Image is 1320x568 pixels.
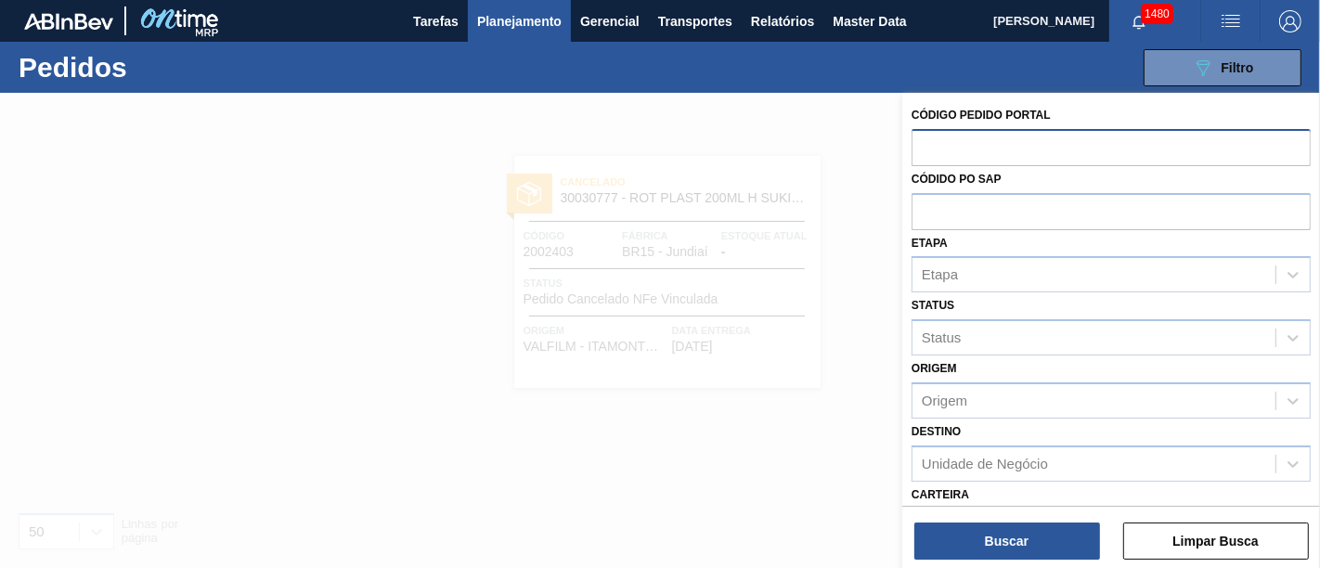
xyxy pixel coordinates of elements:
[912,173,1002,186] label: Códido PO SAP
[19,57,281,78] h1: Pedidos
[912,299,954,312] label: Status
[24,13,113,30] img: TNhmsLtSVTkK8tSr43FrP2fwEKptu5GPRR3wAAAABJRU5ErkJggg==
[580,10,640,32] span: Gerencial
[658,10,732,32] span: Transportes
[912,362,957,375] label: Origem
[922,456,1048,471] div: Unidade de Negócio
[1141,4,1173,24] span: 1480
[1109,8,1169,34] button: Notificações
[751,10,814,32] span: Relatórios
[912,109,1051,122] label: Código Pedido Portal
[1222,60,1254,75] span: Filtro
[833,10,906,32] span: Master Data
[922,330,962,346] div: Status
[912,425,961,438] label: Destino
[912,237,948,250] label: Etapa
[922,393,967,408] div: Origem
[922,267,958,283] div: Etapa
[477,10,562,32] span: Planejamento
[1144,49,1301,86] button: Filtro
[413,10,459,32] span: Tarefas
[912,488,969,501] label: Carteira
[1220,10,1242,32] img: userActions
[1279,10,1301,32] img: Logout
